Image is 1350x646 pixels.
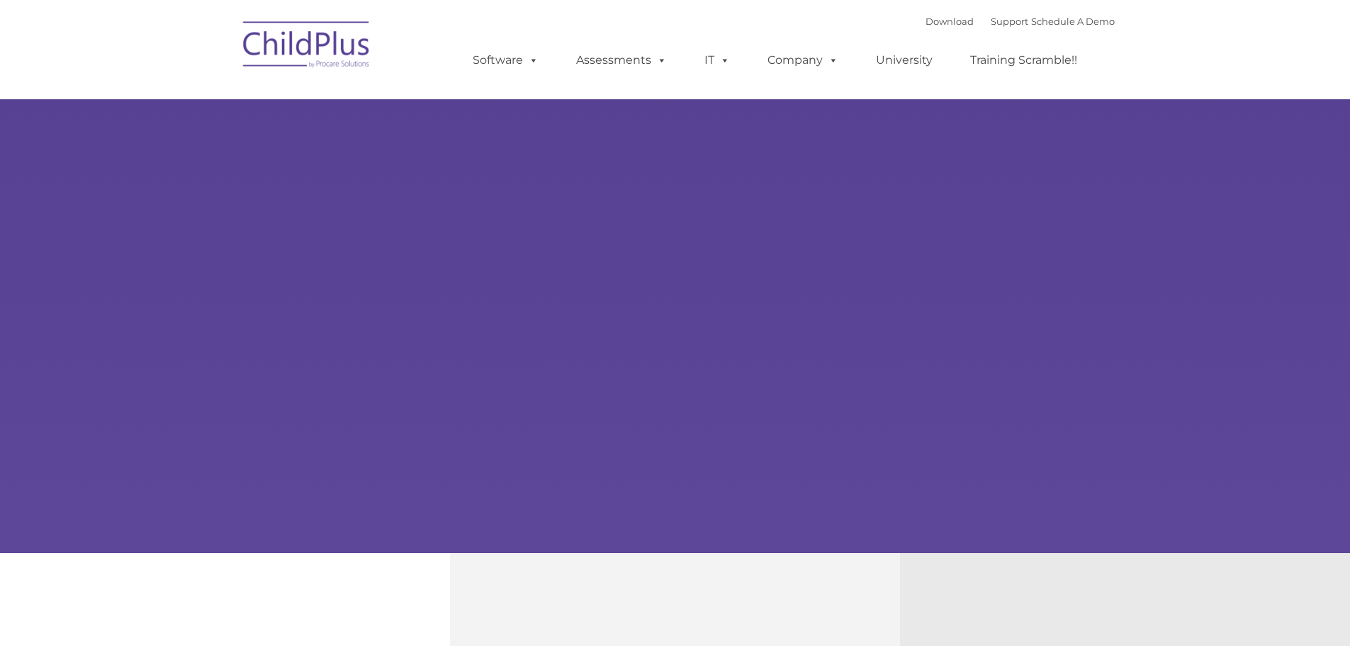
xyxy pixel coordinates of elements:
[690,46,744,74] a: IT
[753,46,853,74] a: Company
[459,46,553,74] a: Software
[926,16,1115,27] font: |
[926,16,974,27] a: Download
[991,16,1028,27] a: Support
[862,46,947,74] a: University
[236,11,378,82] img: ChildPlus by Procare Solutions
[1031,16,1115,27] a: Schedule A Demo
[956,46,1091,74] a: Training Scramble!!
[562,46,681,74] a: Assessments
